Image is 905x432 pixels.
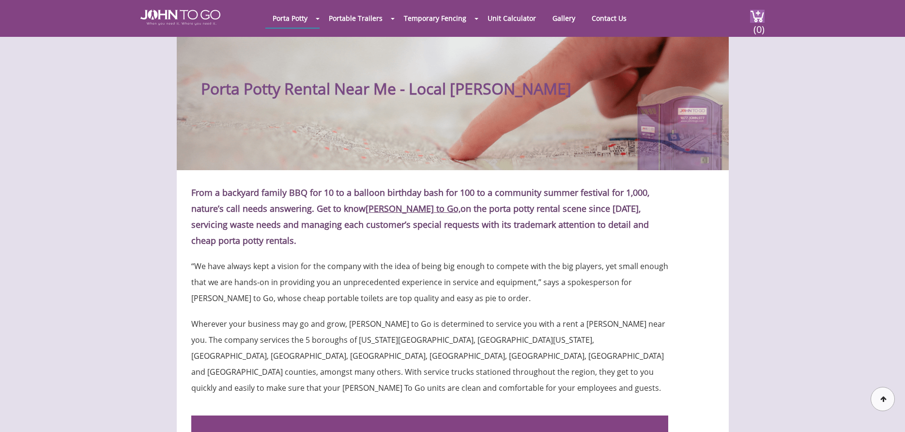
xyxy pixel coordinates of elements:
a: Unit Calculator [480,9,543,28]
a: Temporary Fencing [397,9,474,28]
p: “We have always kept a vision for the company with the idea of being big enough to compete with t... [191,254,668,306]
iframe: Live Chat Button [791,381,905,422]
a: Contact Us [584,9,634,28]
img: Porta Potty Near You [635,86,723,170]
p: Wherever your business may go and grow, [PERSON_NAME] to Go is determined to service you with a r... [191,311,668,396]
img: JOHN to go [140,10,220,25]
a: Gallery [545,9,583,28]
span: (0) [753,15,765,36]
a: Porta Potty [265,9,315,28]
a: Portable Trailers [322,9,390,28]
h1: Porta Potty Rental Near Me - Local [PERSON_NAME] [201,56,729,98]
a: [PERSON_NAME] to Go, [366,203,460,214]
p: From a backyard family BBQ for 10 to a balloon birthday bash for 100 to a community summer festiv... [191,185,668,249]
img: cart a [750,10,765,23]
